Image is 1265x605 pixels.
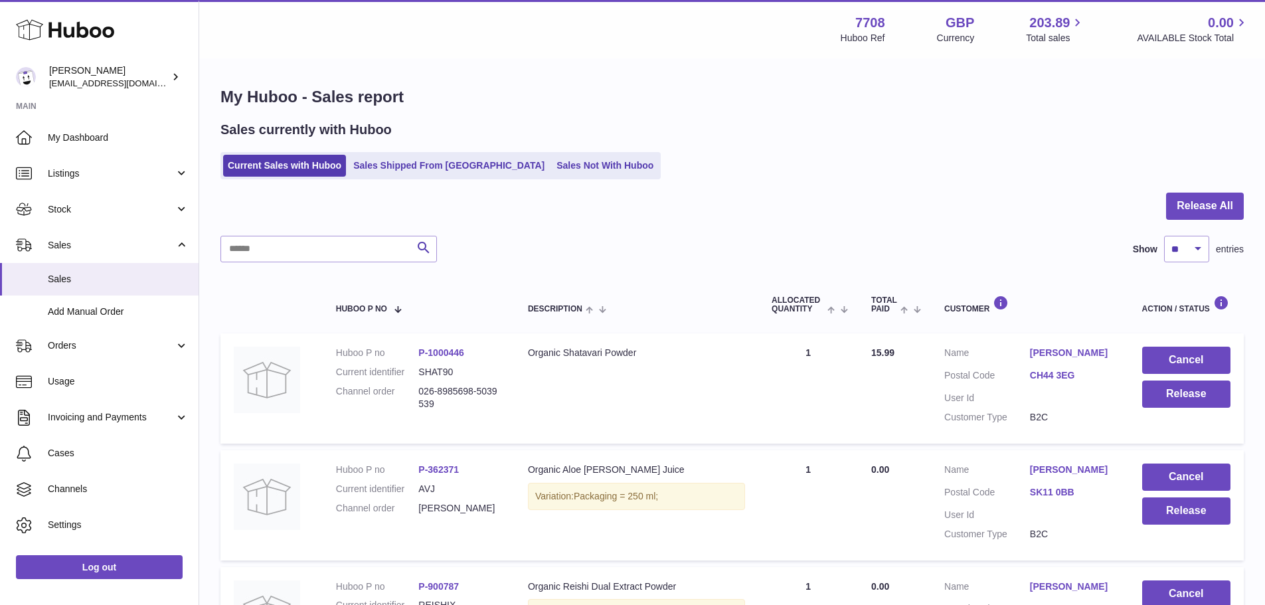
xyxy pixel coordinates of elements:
strong: GBP [946,14,974,32]
span: Channels [48,483,189,495]
div: Organic Reishi Dual Extract Powder [528,580,745,593]
span: ALLOCATED Quantity [772,296,824,313]
dt: Customer Type [944,528,1030,541]
dt: Name [944,580,1030,596]
span: 0.00 [871,464,889,475]
dt: User Id [944,509,1030,521]
span: Orders [48,339,175,352]
div: Huboo Ref [841,32,885,44]
span: Settings [48,519,189,531]
a: Sales Not With Huboo [552,155,658,177]
dt: Postal Code [944,369,1030,385]
td: 1 [758,333,858,444]
div: Currency [937,32,975,44]
button: Release All [1166,193,1244,220]
dd: 026-8985698-5039539 [418,385,501,410]
span: Sales [48,273,189,286]
a: [PERSON_NAME] [1030,464,1116,476]
span: Huboo P no [336,305,387,313]
a: 203.89 Total sales [1026,14,1085,44]
span: 0.00 [871,581,889,592]
dt: Current identifier [336,366,419,379]
label: Show [1133,243,1157,256]
a: P-1000446 [418,347,464,358]
dd: B2C [1030,528,1116,541]
dd: AVJ [418,483,501,495]
dt: Name [944,347,1030,363]
dt: Current identifier [336,483,419,495]
a: Sales Shipped From [GEOGRAPHIC_DATA] [349,155,549,177]
span: Usage [48,375,189,388]
img: no-photo.jpg [234,464,300,530]
dd: SHAT90 [418,366,501,379]
dt: Huboo P no [336,347,419,359]
button: Cancel [1142,347,1230,374]
button: Release [1142,381,1230,408]
span: AVAILABLE Stock Total [1137,32,1249,44]
a: Current Sales with Huboo [223,155,346,177]
dt: Huboo P no [336,580,419,593]
img: no-photo.jpg [234,347,300,413]
span: Packaging = 250 ml; [574,491,658,501]
a: SK11 0BB [1030,486,1116,499]
a: Log out [16,555,183,579]
div: Action / Status [1142,296,1230,313]
dd: [PERSON_NAME] [418,502,501,515]
span: 203.89 [1029,14,1070,32]
button: Release [1142,497,1230,525]
h2: Sales currently with Huboo [220,121,392,139]
span: 0.00 [1208,14,1234,32]
span: Cases [48,447,189,460]
a: CH44 3EG [1030,369,1116,382]
div: Customer [944,296,1116,313]
div: [PERSON_NAME] [49,64,169,90]
a: P-900787 [418,581,459,592]
img: internalAdmin-7708@internal.huboo.com [16,67,36,87]
a: [PERSON_NAME] [1030,580,1116,593]
span: Sales [48,239,175,252]
span: Invoicing and Payments [48,411,175,424]
dt: Channel order [336,502,419,515]
td: 1 [758,450,858,561]
span: Total paid [871,296,897,313]
span: My Dashboard [48,131,189,144]
a: [PERSON_NAME] [1030,347,1116,359]
button: Cancel [1142,464,1230,491]
dt: Channel order [336,385,419,410]
a: 0.00 AVAILABLE Stock Total [1137,14,1249,44]
div: Organic Aloe [PERSON_NAME] Juice [528,464,745,476]
a: P-362371 [418,464,459,475]
span: Description [528,305,582,313]
dt: Name [944,464,1030,479]
div: Variation: [528,483,745,510]
span: Add Manual Order [48,305,189,318]
div: Organic Shatavari Powder [528,347,745,359]
strong: 7708 [855,14,885,32]
span: [EMAIL_ADDRESS][DOMAIN_NAME] [49,78,195,88]
dt: Huboo P no [336,464,419,476]
span: entries [1216,243,1244,256]
span: Total sales [1026,32,1085,44]
dt: User Id [944,392,1030,404]
dt: Postal Code [944,486,1030,502]
h1: My Huboo - Sales report [220,86,1244,108]
span: Listings [48,167,175,180]
dd: B2C [1030,411,1116,424]
span: 15.99 [871,347,894,358]
dt: Customer Type [944,411,1030,424]
span: Stock [48,203,175,216]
